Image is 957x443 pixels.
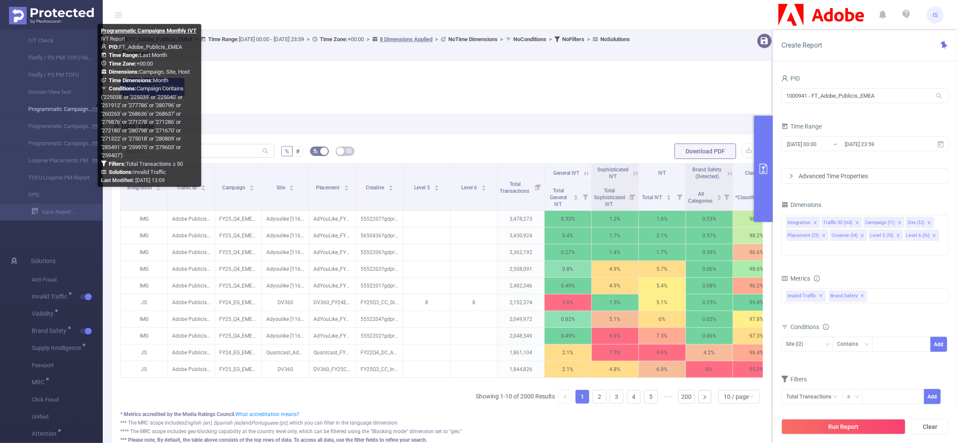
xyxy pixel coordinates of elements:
li: Next 5 Pages [661,390,675,404]
p: 5.7% [639,261,686,277]
p: 0.27% [545,244,591,260]
p: Adobe Publicis Emea Tier 1 [27133] [168,261,215,277]
i: Filter menu [532,164,544,210]
p: 6% [639,311,686,327]
i: icon: bg-colors [313,148,318,153]
p: 99.8% [733,294,780,311]
p: 5552204?gdpr=1 [356,311,403,327]
input: End date [844,138,913,150]
p: 7.5% [592,344,638,361]
span: Invalid Traffic [786,290,826,302]
div: Level 6 (l6) [906,230,930,241]
li: 200 [678,390,695,404]
p: 2,508,091 [498,261,544,277]
i: icon: caret-up [250,184,254,186]
p: Adyoulike [11655] [262,211,309,227]
i: icon: caret-down [717,197,721,199]
i: icon: close [932,233,936,239]
span: IVT Report [101,36,125,42]
div: 10 / page [724,390,749,403]
i: icon: caret-down [250,187,254,190]
i: icon: close [813,221,817,226]
p: FY25_Q4_EMEA_DocumentCloud_AcrobatsGotIt_Progression_Progression_CP323VD_P42498_NA [287833] [215,211,262,227]
b: No Time Dimensions [448,36,498,42]
span: PID [781,75,800,82]
i: icon: close [855,221,859,226]
p: 98.2% [733,227,780,244]
a: 4 [627,390,640,403]
p: JS [121,344,167,361]
span: FT_Adobe_Publicis_EMEA [DATE] 00:00 - [DATE] 23:59 +00:00 [111,36,630,42]
p: 0.8% [545,261,591,277]
i: icon: down [855,394,860,400]
p: FY24_EG_EMEA_Creative_EDU_Acquisition_Buy_4200323233_P36036 [225039] [215,294,262,311]
b: Last Modified: [101,177,134,183]
p: FY25_Q4_EMEA_DocumentCloud_AcrobatsGotIt_Progression_Progression_CP323VD_P42498_NA [287833] [215,278,262,294]
span: ✕ [861,291,865,301]
span: > [546,36,555,42]
i: icon: user [781,75,788,82]
p: Adobe Publicis Emea Tier 1 [27133] [168,294,215,311]
i: icon: caret-down [434,187,439,190]
div: Placement (l3) [788,230,820,241]
p: 0.33% [545,211,591,227]
b: Time Range: [109,52,140,58]
li: 1 [575,390,589,404]
b: Solutions : [109,169,133,175]
i: icon: caret-down [289,187,294,190]
b: Filters : [109,161,126,167]
div: Sort [344,184,349,189]
b: Programmatic Campaigns Monthly IVT [101,27,197,34]
p: 0.06% [686,261,733,277]
span: IS [933,6,938,24]
button: Add [930,337,947,352]
i: icon: right [702,395,707,400]
p: Adyoulike [11655] [262,328,309,344]
p: 0.57% [686,227,733,244]
p: Adobe Publicis Emea Tier 1 [27133] [168,344,215,361]
p: FY22Q4_DC_AcrobatDC_AcrobatDC_tr_tr_All-in-One_AN_728x90.zip [4069547] [356,344,403,361]
i: icon: caret-down [667,197,671,199]
p: AdYouLike_FY25AcrobatDemandCreation_PSP_Cohort-AdYouLike-ADC-ACRO-Partner_FR_DSK_ST_1200x627_Rein... [309,211,356,227]
p: IMG [121,261,167,277]
span: Brand Safety [829,290,867,302]
b: PID: [109,44,119,50]
p: 4.9% [592,278,638,294]
a: IVT Check [17,32,92,49]
i: icon: close [860,233,865,239]
p: 9.6% [639,344,686,361]
span: Invalid Traffic [109,169,166,175]
i: icon: caret-down [156,187,161,190]
div: Sort [289,184,294,189]
span: Attention [32,431,60,437]
span: > [364,36,372,42]
div: Site (l2) [786,337,810,351]
div: Sort [201,184,206,189]
b: Time Zone: [320,36,348,42]
p: AdYouLike_FY25AcrobatDemandCreation_PSP_Cohort-AdYouLike-ADC-ACRO-Partner_DE_DSK_ST_1200x627_Rein... [309,328,356,344]
p: FY25_Q4_EMEA_DocumentCloud_AcrobatsGotIt_Progression_Progression_CP323VD_P42498_NA [287833] [215,328,262,344]
p: FY25_Q4_EMEA_DocumentCloud_AcrobatsGotIt_Progression_Progression_CP323VD_P42498_NA [287833] [215,244,262,260]
span: Campaign [222,185,247,191]
p: 1.4% [592,244,638,260]
span: Unified [32,408,103,425]
b: Time Zone: [109,60,137,67]
b: Time Dimensions : [109,77,153,84]
div: Traffic ID (tid) [823,217,853,228]
li: Site (l2) [906,217,934,228]
i: icon: left [563,394,568,399]
p: 96.4% [733,344,780,361]
p: Adyoulike [11655] [262,311,309,327]
div: Sort [717,194,722,199]
p: 0.82% [545,311,591,327]
i: Filter menu [579,183,591,210]
p: 1.2% [592,211,638,227]
p: FY25_Q4_EMEA_DocumentCloud_AcrobatsGotIt_Progression_Progression_CP323VD_P42498_NA [287833] [215,227,262,244]
i: icon: caret-up [201,184,206,186]
i: icon: info-circle [814,275,820,281]
u: 8 Dimensions Applied [380,36,432,42]
p: FY24_EG_EMEA_DocumentCloud_Acrobat_Acquisition_Buy_4200324335_P36036 [225040] [215,344,262,361]
p: 98.1% [733,211,780,227]
input: Start date [786,138,856,150]
p: 1.7% [639,244,686,260]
